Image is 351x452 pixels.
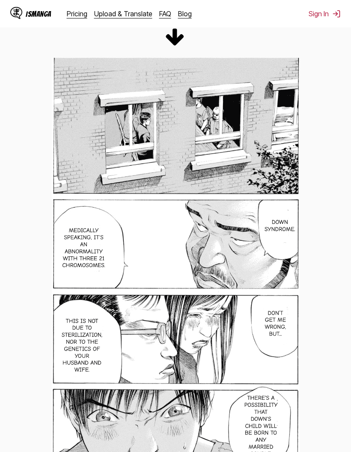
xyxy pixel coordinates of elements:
img: Sign out [332,9,341,18]
button: Sign In [309,9,341,18]
a: Pricing [67,9,87,18]
a: IsManga LogoIsManga [10,7,67,21]
img: Translation Process Arrow [165,27,186,48]
a: Upload & Translate [94,9,152,18]
div: IsManga [26,10,51,18]
a: Blog [178,9,192,18]
img: IsManga Logo [10,7,22,19]
a: FAQ [159,9,171,18]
